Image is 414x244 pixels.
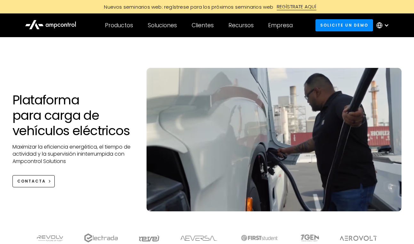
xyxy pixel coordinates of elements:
[228,22,254,29] div: Recursos
[105,22,133,29] div: Productos
[192,22,214,29] div: Clientes
[12,175,55,187] a: CONTACTA
[277,3,316,10] div: REGÍSTRATE AQUÍ
[17,178,46,184] div: CONTACTA
[12,92,134,138] h1: Plataforma para carga de vehículos eléctricos
[148,22,177,29] div: Soluciones
[339,236,378,241] img: Aerovolt Logo
[12,143,134,165] p: Maximizar la eficiencia energética, el tiempo de actividad y la supervisión ininterrumpida con Am...
[84,233,118,242] img: electrada logo
[63,3,351,10] a: Nuevos seminarios web: regístrese para los próximos seminarios webREGÍSTRATE AQUÍ
[268,22,293,29] div: Empresa
[98,4,276,10] div: Nuevos seminarios web: regístrese para los próximos seminarios web
[315,19,373,31] a: Solicite un demo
